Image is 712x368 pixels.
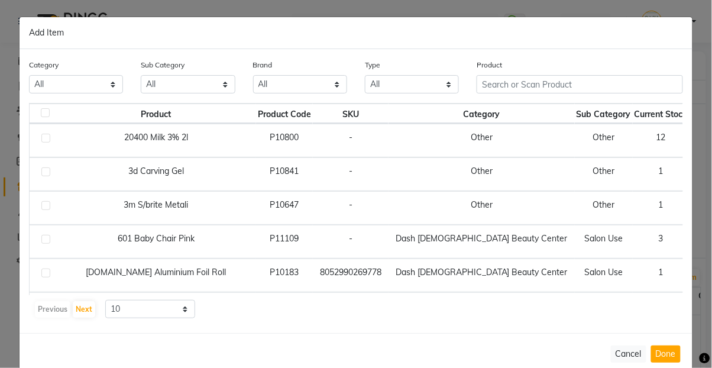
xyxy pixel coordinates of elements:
[256,191,313,225] td: P10647
[56,191,256,225] td: 3m S/brite Metali
[575,191,633,225] td: Other
[633,124,690,157] td: 12
[633,104,690,124] th: Current Stock
[20,17,692,49] div: Add Item
[651,346,681,363] button: Done
[313,157,389,191] td: -
[575,157,633,191] td: Other
[633,157,690,191] td: 1
[389,191,575,225] td: Other
[313,292,389,326] td: -
[575,124,633,157] td: Other
[633,191,690,225] td: 1
[56,292,256,326] td: [DOMAIN_NAME] Blue Bleaching 1000g
[633,259,690,292] td: 1
[256,259,313,292] td: P10183
[256,292,313,326] td: P10781
[575,259,633,292] td: Salon Use
[56,157,256,191] td: 3d Carving Gel
[56,124,256,157] td: 20400 Milk 3% 2l
[575,292,633,326] td: Other
[256,225,313,259] td: P11109
[313,225,389,259] td: -
[256,124,313,157] td: P10800
[633,292,690,326] td: 1
[477,75,683,93] input: Search or Scan Product
[73,301,95,318] button: Next
[611,346,646,363] button: Cancel
[575,104,633,124] th: Sub Category
[313,191,389,225] td: -
[313,124,389,157] td: -
[575,225,633,259] td: Salon Use
[253,60,273,70] label: Brand
[56,104,256,124] th: Product
[29,60,59,70] label: Category
[256,104,313,124] th: Product Code
[389,124,575,157] td: Other
[633,225,690,259] td: 3
[313,104,389,124] th: SKU
[389,104,575,124] th: Category
[389,157,575,191] td: Other
[389,259,575,292] td: Dash [DEMOGRAPHIC_DATA] Beauty Center
[313,259,389,292] td: 8052990269778
[477,60,502,70] label: Product
[389,225,575,259] td: Dash [DEMOGRAPHIC_DATA] Beauty Center
[56,225,256,259] td: 601 Baby Chair Pink
[256,157,313,191] td: P10841
[56,259,256,292] td: [DOMAIN_NAME] Aluminium Foil Roll
[389,292,575,326] td: Other
[141,60,185,70] label: Sub Category
[365,60,380,70] label: Type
